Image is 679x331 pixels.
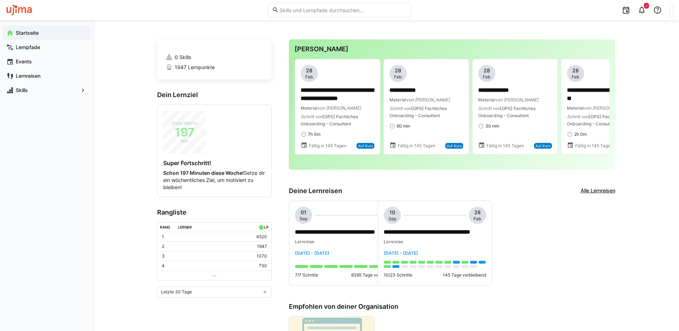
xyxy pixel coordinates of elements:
span: von [PERSON_NAME] [317,105,361,111]
div: LP [264,225,268,229]
span: [DATE] - [DATE] [384,250,418,256]
p: 145 Tage verbleibend [443,272,486,278]
span: 28 [306,67,312,74]
span: [DATE] - [DATE] [295,250,329,256]
span: Fällig in 145 Tagen [486,143,524,149]
span: Schritt von [567,114,589,119]
span: Schritt von [301,114,322,119]
span: Feb [394,74,402,80]
p: 4 [162,263,165,269]
span: Lernreise [384,239,403,244]
span: Fällig in 145 Tagen [309,143,346,149]
span: 01 [301,209,306,216]
span: Feb [572,74,579,80]
span: 0 Skills [175,54,191,61]
span: Fällig in 145 Tagen [575,143,613,149]
h3: Deine Lernreisen [289,187,342,195]
h3: Empfohlen von deiner Organisation [289,303,615,311]
span: Lernreise [295,239,314,244]
h3: Rangliste [157,208,272,216]
span: von [PERSON_NAME] [406,97,450,102]
span: Material [389,97,406,102]
span: 28 [474,209,481,216]
a: 0 Skills [166,54,263,61]
p: 730 [259,263,267,269]
strong: Schon 197 Minuten diese Woche! [163,170,244,176]
span: 2h 0m [574,131,587,137]
span: [OPS] Fachliches Onboarding - Consultant [567,114,624,126]
p: 10/23 Schritte [384,272,412,278]
span: Feb [305,74,313,80]
div: Rang [160,225,170,229]
span: 2 [645,4,648,8]
span: Auf Kurs [447,144,462,148]
span: [OPS] Fachliches Onboarding - Consultant [478,106,535,118]
h4: Super Fortschritt! [163,159,266,167]
p: 7/7 Schritte [295,272,318,278]
p: 1070 [257,253,267,259]
input: Skills und Lernpfade durchsuchen… [279,7,407,13]
p: 3 [162,253,165,259]
span: 28 [484,67,490,74]
p: Setze dir ein wöchentliches Ziel, um motiviert zu bleiben! [163,169,266,191]
span: [OPS] Fachliches Onboarding - Consultant [389,106,447,118]
span: von [PERSON_NAME] [495,97,538,102]
p: 2 [162,244,164,249]
span: Schritt von [389,106,411,111]
span: von [PERSON_NAME] [584,105,627,111]
span: Letzte 30 Tage [161,289,192,295]
span: Fällig in 145 Tagen [398,143,435,149]
span: 28 [572,67,579,74]
span: [OPS] Fachliches Onboarding - Consultant [301,114,358,126]
span: Schritt von [478,106,500,111]
h3: [PERSON_NAME] [295,45,610,53]
a: Alle Lernreisen [581,187,615,195]
p: 1 [162,234,164,240]
span: Material [301,105,317,111]
span: 30 min [485,123,499,129]
span: Material [478,97,495,102]
span: Auf Kurs [535,144,551,148]
span: Auf Kurs [358,144,373,148]
span: Feb [483,74,490,80]
p: 4520 [256,234,267,240]
span: Sep [300,216,307,222]
span: 1947 Lernpunkte [175,64,215,71]
span: 10 [389,209,395,216]
span: 60 min [397,123,410,129]
h3: Dein Lernziel [157,91,272,99]
p: 8395 Tage verbleibend [351,272,397,278]
span: Material [567,105,584,111]
div: Lerner [178,225,192,229]
span: 28 [395,67,401,74]
p: 1947 [257,244,267,249]
span: Feb [474,216,481,222]
span: Sep [388,216,396,222]
span: 7h 0m [308,131,320,137]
